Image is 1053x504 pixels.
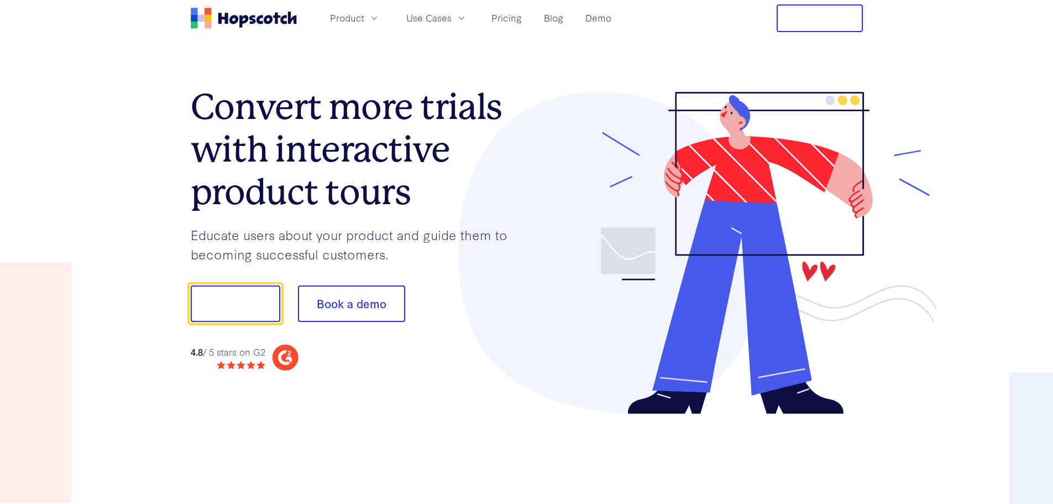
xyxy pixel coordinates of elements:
[406,11,452,25] span: Use Cases
[191,225,527,263] p: Educate users about your product and guide them to becoming successful customers.
[581,9,616,27] a: Demo
[191,285,280,322] button: Show me!
[191,345,265,359] div: / 5 stars on G2
[323,9,386,27] button: Product
[330,11,364,25] span: Product
[400,9,474,27] button: Use Cases
[777,4,863,32] button: Free Trial
[298,285,405,322] button: Book a demo
[191,86,527,213] h1: Convert more trials with interactive product tours
[487,9,526,27] a: Pricing
[539,9,568,27] a: Blog
[191,8,297,29] a: Home
[191,345,203,358] strong: 4.8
